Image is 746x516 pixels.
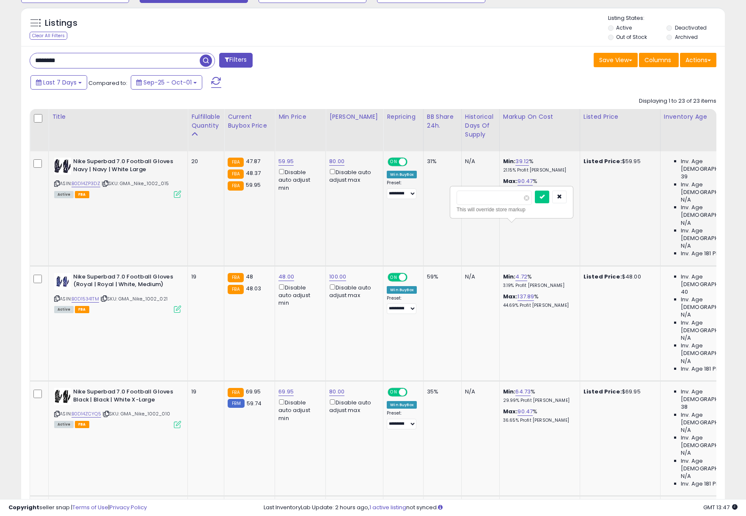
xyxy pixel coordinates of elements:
div: Win BuyBox [387,171,417,178]
h5: Listings [45,17,77,29]
div: N/A [465,388,493,396]
p: 29.99% Profit [PERSON_NAME] [503,398,573,404]
small: FBM [228,399,244,408]
a: 80.00 [329,388,344,396]
div: $69.95 [584,388,654,396]
div: Win BuyBox [387,286,417,294]
div: $48.00 [584,273,654,281]
a: 69.95 [278,388,294,396]
div: Preset: [387,180,417,199]
button: Actions [680,53,716,67]
div: Disable auto adjust max [329,398,377,414]
b: Min: [503,157,516,165]
label: Out of Stock [616,33,647,41]
button: Sep-25 - Oct-01 [131,75,202,90]
span: 38 [681,403,688,411]
span: All listings currently available for purchase on Amazon [54,191,74,198]
div: Preset: [387,295,417,314]
span: Inv. Age 181 Plus: [681,365,725,373]
div: % [503,273,573,289]
img: 41pxCbWQzEL._SL40_.jpg [54,273,71,290]
div: % [503,388,573,404]
div: Last InventoryLab Update: 2 hours ago, not synced. [264,504,738,512]
span: 48 [246,273,253,281]
div: Clear All Filters [30,32,67,40]
div: 31% [427,158,455,165]
div: Disable auto adjust min [278,283,319,307]
span: | SKU: GMA_Nike_1002_010 [102,410,170,417]
div: % [503,177,573,193]
span: 40 [681,288,688,296]
p: 21.15% Profit [PERSON_NAME] [503,167,573,173]
span: OFF [406,389,420,396]
span: Inv. Age 181 Plus: [681,480,725,488]
small: FBA [228,273,243,282]
span: N/A [681,358,691,365]
small: FBA [228,181,243,191]
b: Min: [503,273,516,281]
a: Privacy Policy [110,503,147,511]
div: Markup on Cost [503,112,576,121]
button: Filters [219,53,252,68]
span: Sep-25 - Oct-01 [143,78,192,87]
div: % [503,408,573,423]
div: This will override store markup [457,205,567,214]
div: seller snap | | [8,504,147,512]
span: 48.37 [246,169,261,177]
span: OFF [406,158,420,166]
span: 59.74 [247,399,262,407]
div: ASIN: [54,158,181,197]
span: Inv. Age 181 Plus: [681,250,725,257]
div: 35% [427,388,455,396]
label: Deactivated [675,24,707,31]
div: Title [52,112,184,121]
p: 36.65% Profit [PERSON_NAME] [503,418,573,423]
div: Current Buybox Price [228,112,271,130]
a: Terms of Use [72,503,108,511]
th: The percentage added to the cost of goods (COGS) that forms the calculator for Min & Max prices. [499,109,580,151]
a: B0D14ZP3DZ [72,180,100,187]
a: 4.72 [515,273,527,281]
small: FBA [228,158,243,167]
div: % [503,293,573,309]
span: 69.95 [246,388,261,396]
span: N/A [681,334,691,342]
span: FBA [75,306,89,313]
strong: Copyright [8,503,39,511]
div: Min Price [278,112,322,121]
span: ON [388,389,399,396]
a: 59.95 [278,157,294,166]
div: Displaying 1 to 23 of 23 items [639,97,716,105]
span: | SKU: GMA_Nike_1002_021 [100,295,168,302]
div: N/A [465,158,493,165]
div: [PERSON_NAME] [329,112,380,121]
span: N/A [681,449,691,457]
a: B0D15341TM [72,295,99,303]
b: Listed Price: [584,157,622,165]
label: Active [616,24,632,31]
span: Columns [644,56,671,64]
p: 3.19% Profit [PERSON_NAME] [503,283,573,289]
span: 48.03 [246,284,262,292]
small: FBA [228,388,243,397]
div: Fulfillable Quantity [191,112,220,130]
a: 137.89 [518,292,534,301]
div: Disable auto adjust min [278,167,319,192]
div: 19 [191,388,217,396]
img: 41AcjI7J2cL._SL40_.jpg [54,158,71,175]
b: Nike Superbad 7.0 Football Gloves Navy | Navy | White Large [73,158,176,175]
span: All listings currently available for purchase on Amazon [54,421,74,428]
span: Last 7 Days [43,78,77,87]
b: Max: [503,177,518,185]
b: Min: [503,388,516,396]
div: $59.95 [584,158,654,165]
span: ON [388,158,399,166]
span: N/A [681,219,691,227]
span: 47.87 [246,157,261,165]
span: N/A [681,196,691,204]
small: FBA [228,285,243,294]
span: All listings currently available for purchase on Amazon [54,306,74,313]
span: 59.95 [246,181,261,189]
div: % [503,158,573,173]
span: N/A [681,311,691,319]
